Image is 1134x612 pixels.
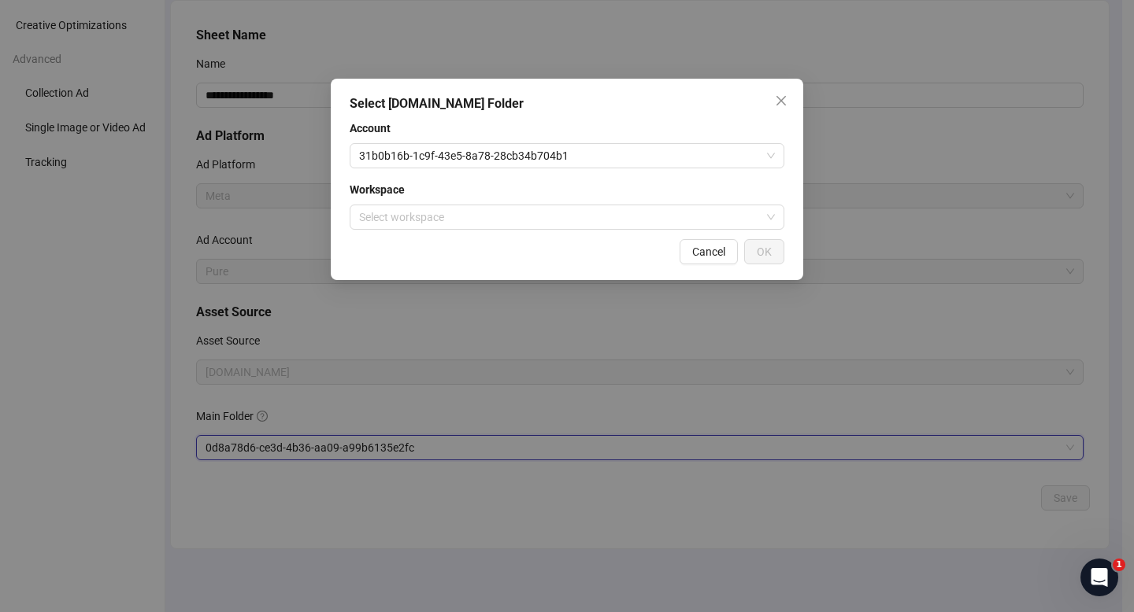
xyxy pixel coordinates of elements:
span: Cancel [692,245,725,258]
span: close [775,94,787,107]
button: OK [744,239,784,264]
div: Select [DOMAIN_NAME] Folder [350,94,784,113]
strong: Workspace [350,183,405,196]
span: 31b0b16b-1c9f-43e5-8a78-28cb34b704b1 [359,144,775,168]
button: Cancel [680,239,738,264]
strong: Account [350,122,391,135]
iframe: Intercom live chat [1080,559,1118,596]
button: Close [769,88,794,113]
span: 1 [1113,559,1125,571]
